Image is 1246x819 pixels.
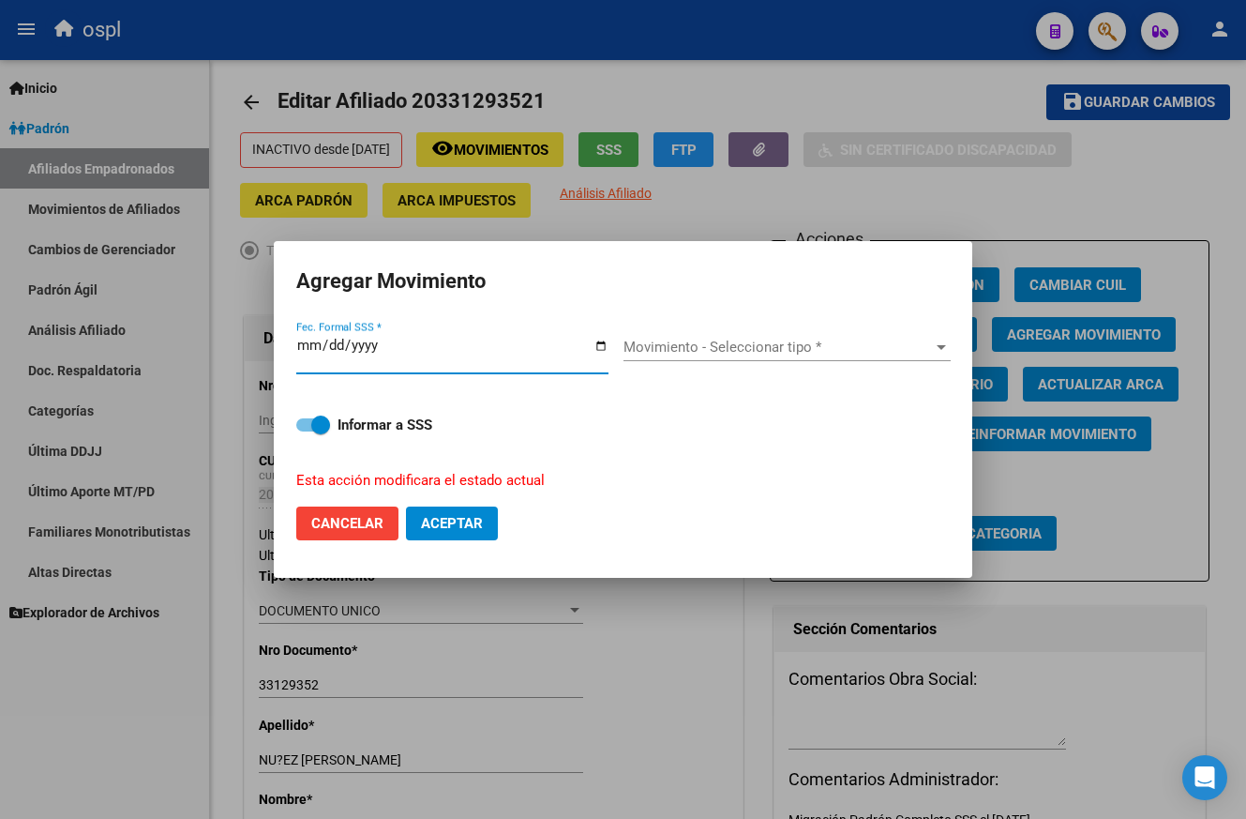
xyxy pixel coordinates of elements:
[296,470,927,492] p: Esta acción modificara el estado actual
[296,507,398,540] button: Cancelar
[406,507,498,540] button: Aceptar
[338,417,432,433] strong: Informar a SSS
[623,339,934,356] span: Movimiento - Seleccionar tipo *
[296,264,950,299] h2: Agregar Movimiento
[421,515,483,532] span: Aceptar
[1182,755,1227,800] div: Open Intercom Messenger
[311,515,383,532] span: Cancelar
